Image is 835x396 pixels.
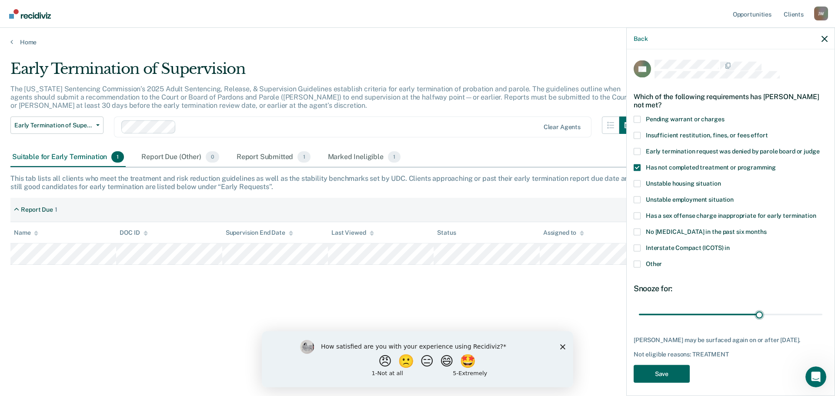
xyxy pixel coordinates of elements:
[646,212,816,219] span: Has a sex offense charge inappropriate for early termination
[10,60,637,85] div: Early Termination of Supervision
[646,196,734,203] span: Unstable employment situation
[646,244,730,251] span: Interstate Compact (ICOTS) in
[10,38,825,46] a: Home
[646,228,766,235] span: No [MEDICAL_DATA] in the past six months
[21,206,53,213] div: Report Due
[297,151,310,163] span: 1
[646,147,819,154] span: Early termination request was denied by parole board or judge
[646,163,776,170] span: Has not completed treatment or programming
[55,206,57,213] div: 1
[235,148,312,167] div: Report Submitted
[805,366,826,387] iframe: Intercom live chat
[120,229,147,236] div: DOC ID
[140,148,220,167] div: Report Due (Other)
[646,131,768,138] span: Insufficient restitution, fines, or fees effort
[814,7,828,20] div: J W
[10,85,629,110] p: The [US_STATE] Sentencing Commission’s 2025 Adult Sentencing, Release, & Supervision Guidelines e...
[9,9,51,19] img: Recidiviz
[14,122,93,129] span: Early Termination of Supervision
[634,35,648,42] button: Back
[437,229,456,236] div: Status
[814,7,828,20] button: Profile dropdown button
[634,85,828,116] div: Which of the following requirements has [PERSON_NAME] not met?
[206,151,219,163] span: 0
[262,331,573,387] iframe: Survey by Kim from Recidiviz
[14,229,38,236] div: Name
[226,229,293,236] div: Supervision End Date
[543,229,584,236] div: Assigned to
[634,336,828,343] div: [PERSON_NAME] may be surfaced again on or after [DATE].
[544,123,581,131] div: Clear agents
[388,151,401,163] span: 1
[111,151,124,163] span: 1
[646,115,724,122] span: Pending warrant or charges
[646,260,662,267] span: Other
[634,365,690,383] button: Save
[634,351,828,358] div: Not eligible reasons: TREATMENT
[634,283,828,293] div: Snooze for:
[10,174,825,191] div: This tab lists all clients who meet the treatment and risk reduction guidelines as well as the st...
[10,148,126,167] div: Suitable for Early Termination
[331,229,374,236] div: Last Viewed
[646,180,721,186] span: Unstable housing situation
[326,148,403,167] div: Marked Ineligible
